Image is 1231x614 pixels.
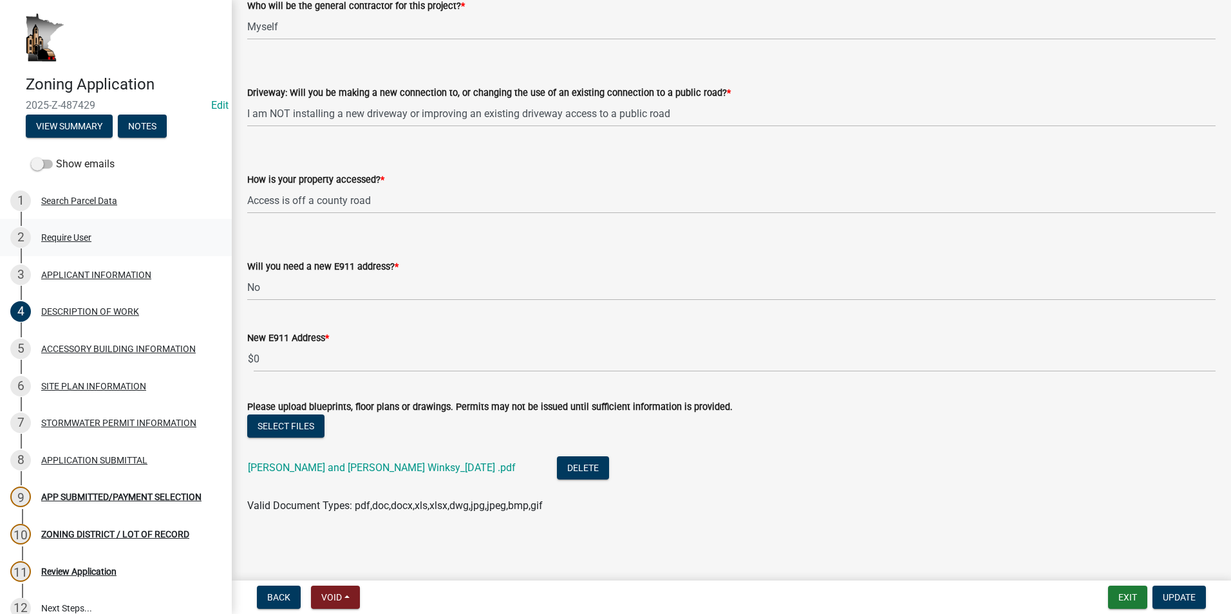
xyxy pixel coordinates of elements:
[311,586,360,609] button: Void
[247,403,733,412] label: Please upload blueprints, floor plans or drawings. Permits may not be issued until sufficient inf...
[10,524,31,544] div: 10
[247,499,543,512] span: Valid Document Types: pdf,doc,docx,xls,xlsx,dwg,jpg,jpeg,bmp,gif
[26,115,113,138] button: View Summary
[26,14,64,62] img: Houston County, Minnesota
[41,196,117,205] div: Search Parcel Data
[211,99,229,111] a: Edit
[41,456,147,465] div: APPLICATION SUBMITTAL
[247,414,324,438] button: Select files
[248,461,516,474] a: [PERSON_NAME] and [PERSON_NAME] Winksy_[DATE] .pdf
[41,530,189,539] div: ZONING DISTRICT / LOT OF RECORD
[247,263,399,272] label: Will you need a new E911 address?
[10,561,31,582] div: 11
[321,592,342,602] span: Void
[41,344,196,353] div: ACCESSORY BUILDING INFORMATION
[10,487,31,507] div: 9
[557,463,609,475] wm-modal-confirm: Delete Document
[1163,592,1196,602] span: Update
[26,99,206,111] span: 2025-Z-487429
[247,2,465,11] label: Who will be the general contractor for this project?
[26,122,113,132] wm-modal-confirm: Summary
[10,191,31,211] div: 1
[10,450,31,470] div: 8
[41,233,91,242] div: Require User
[41,382,146,391] div: SITE PLAN INFORMATION
[118,115,167,138] button: Notes
[10,339,31,359] div: 5
[247,89,731,98] label: Driveway: Will you be making a new connection to, or changing the use of an existing connection t...
[247,334,329,343] label: New E911 Address
[247,176,384,185] label: How is your property accessed?
[557,456,609,479] button: Delete
[257,586,301,609] button: Back
[10,265,31,285] div: 3
[41,567,117,576] div: Review Application
[1152,586,1206,609] button: Update
[41,307,139,316] div: DESCRIPTION OF WORK
[31,156,115,172] label: Show emails
[211,99,229,111] wm-modal-confirm: Edit Application Number
[41,418,196,427] div: STORMWATER PERMIT INFORMATION
[10,413,31,433] div: 7
[247,346,254,372] span: $
[10,301,31,322] div: 4
[118,122,167,132] wm-modal-confirm: Notes
[267,592,290,602] span: Back
[10,227,31,248] div: 2
[1108,586,1147,609] button: Exit
[41,270,151,279] div: APPLICANT INFORMATION
[10,376,31,396] div: 6
[26,75,221,94] h4: Zoning Application
[41,492,202,501] div: APP SUBMITTED/PAYMENT SELECTION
